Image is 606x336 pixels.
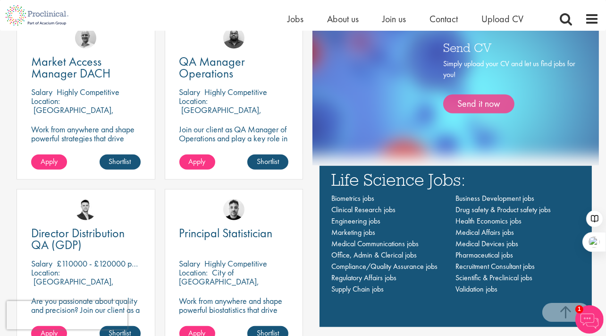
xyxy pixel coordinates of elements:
span: QA Manager Operations [179,53,245,81]
a: Market Access Manager DACH [31,56,141,79]
div: Simply upload your CV and let us find jobs for you! [443,59,575,113]
a: Contact [429,13,458,25]
a: Join us [382,13,406,25]
a: Upload CV [481,13,523,25]
a: Scientific & Preclinical jobs [456,273,533,283]
span: Location: [179,267,208,278]
span: Apply [189,156,206,166]
img: Joshua Godden [75,199,96,220]
a: Office, Admin & Clerical jobs [331,250,417,260]
a: About us [327,13,359,25]
nav: Main navigation [331,193,580,295]
span: Location: [179,95,208,106]
a: Pharmaceutical jobs [456,250,513,260]
a: Health Economics jobs [456,216,522,226]
h3: Life Science Jobs: [331,171,580,188]
img: Ashley Bennett [223,27,244,49]
a: Drug safety & Product safety jobs [456,205,551,215]
a: Medical Devices jobs [456,239,519,249]
p: Highly Competitive [205,258,268,269]
a: QA Manager Operations [179,56,289,79]
a: Validation jobs [456,284,498,294]
a: Clinical Research jobs [331,205,396,215]
a: Engineering jobs [331,216,380,226]
a: Shortlist [247,155,288,170]
span: Apply [41,156,58,166]
p: [GEOGRAPHIC_DATA], [GEOGRAPHIC_DATA] [31,104,114,124]
a: Shortlist [100,155,141,170]
a: Principal Statistician [179,227,289,239]
a: Jobs [287,13,303,25]
a: Supply Chain jobs [331,284,384,294]
a: Business Development jobs [456,193,535,203]
span: Salary [179,258,201,269]
a: Marketing jobs [331,227,375,237]
a: Medical Communications jobs [331,239,419,249]
a: Director Distribution QA (GDP) [31,227,141,251]
span: 1 [575,305,583,313]
h3: Send CV [443,41,575,53]
a: Medical Affairs jobs [456,227,514,237]
img: Dean Fisher [223,199,244,220]
span: Director Distribution QA (GDP) [31,225,125,253]
p: Highly Competitive [57,86,119,97]
p: Join our client as QA Manager of Operations and play a key role in maintaining top-tier quality s... [179,125,289,161]
a: Apply [179,155,215,170]
p: £110000 - £120000 per annum [57,258,161,269]
span: Salary [179,86,201,97]
a: Recruitment Consultant jobs [456,261,535,271]
span: Salary [31,258,52,269]
span: Salary [31,86,52,97]
p: [GEOGRAPHIC_DATA], [GEOGRAPHIC_DATA] [179,104,262,124]
p: Work from anywhere and shape powerful strategies that drive results! Enjoy the freedom of remote ... [31,125,141,170]
a: Biometrics jobs [331,193,374,203]
img: Chatbot [575,305,604,334]
a: Apply [31,155,67,170]
p: City of [GEOGRAPHIC_DATA], [GEOGRAPHIC_DATA] [179,267,260,296]
a: Compliance/Quality Assurance jobs [331,261,438,271]
p: Highly Competitive [205,86,268,97]
span: Location: [31,95,60,106]
span: Principal Statistician [179,225,273,241]
p: [GEOGRAPHIC_DATA], [GEOGRAPHIC_DATA] [31,276,114,296]
a: Regulatory Affairs jobs [331,273,396,283]
span: Location: [31,267,60,278]
iframe: reCAPTCHA [7,301,127,329]
img: Jake Robinson [75,27,96,49]
span: Market Access Manager DACH [31,53,110,81]
a: Send it now [443,95,514,113]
